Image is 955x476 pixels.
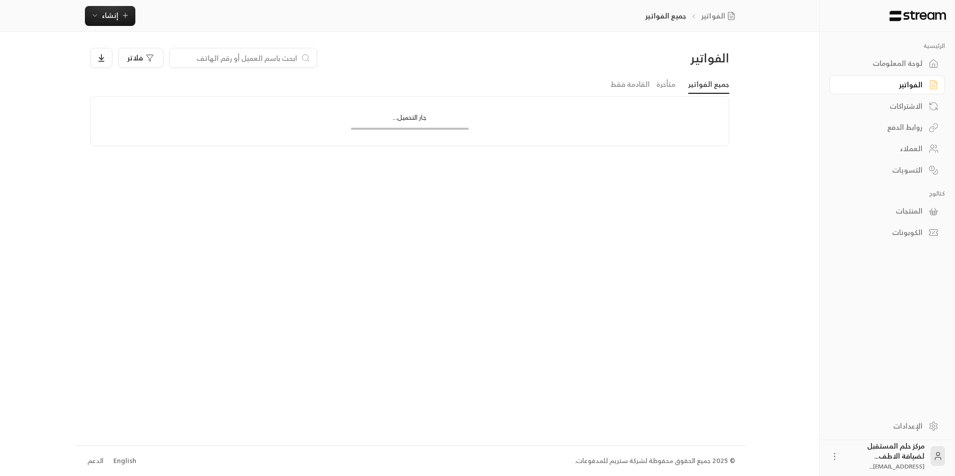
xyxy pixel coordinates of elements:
p: جميع الفواتير [645,11,686,21]
a: الفواتير [701,11,739,21]
div: الاشتراكات [842,101,923,111]
div: © 2025 جميع الحقوق محفوظة لشركة ستريم للمدفوعات. [575,456,735,466]
a: المنتجات [830,202,945,221]
div: الفواتير [576,50,729,66]
a: الكوبونات [830,223,945,242]
button: إنشاء [85,6,135,26]
a: لوحة المعلومات [830,54,945,73]
a: الدعم [84,452,107,470]
p: الرئيسية [830,42,945,50]
a: الإعدادات [830,416,945,436]
div: English [113,456,136,466]
div: جار التحميل... [351,113,469,127]
p: كتالوج [830,190,945,198]
span: فلاتر [127,54,143,61]
a: روابط الدفع [830,118,945,137]
span: إنشاء [102,9,118,21]
a: القادمة فقط [610,76,650,93]
div: لوحة المعلومات [842,58,923,68]
input: ابحث باسم العميل أو رقم الهاتف [176,52,298,63]
div: المنتجات [842,206,923,216]
div: الإعدادات [842,421,923,431]
div: الفواتير [842,80,923,90]
nav: breadcrumb [645,11,739,21]
div: الكوبونات [842,228,923,238]
a: التسويات [830,160,945,180]
a: الاشتراكات [830,96,945,116]
a: العملاء [830,139,945,159]
div: روابط الدفع [842,122,923,132]
a: الفواتير [830,75,945,95]
a: جميع الفواتير [688,76,729,94]
span: [EMAIL_ADDRESS].... [869,461,925,472]
div: مركز حلم المستقبل لضيافة الاطف... [846,441,925,471]
a: متأخرة [656,76,675,93]
img: Logo [889,10,947,21]
div: التسويات [842,165,923,175]
button: فلاتر [118,48,163,68]
div: العملاء [842,144,923,154]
